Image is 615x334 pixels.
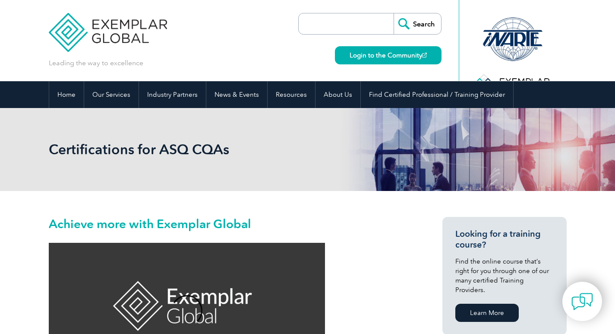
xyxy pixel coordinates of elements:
[361,81,513,108] a: Find Certified Professional / Training Provider
[571,291,593,312] img: contact-chat.png
[49,58,143,68] p: Leading the way to excellence
[315,81,360,108] a: About Us
[49,81,84,108] a: Home
[455,229,554,250] h3: Looking for a training course?
[49,217,411,231] h2: Achieve more with Exemplar Global
[394,13,441,34] input: Search
[335,46,442,64] a: Login to the Community
[422,53,427,57] img: open_square.png
[206,81,267,108] a: News & Events
[84,81,139,108] a: Our Services
[268,81,315,108] a: Resources
[455,304,519,322] a: Learn More
[455,257,554,295] p: Find the online course that’s right for you through one of our many certified Training Providers.
[139,81,206,108] a: Industry Partners
[49,143,411,156] h2: Certifications for ASQ CQAs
